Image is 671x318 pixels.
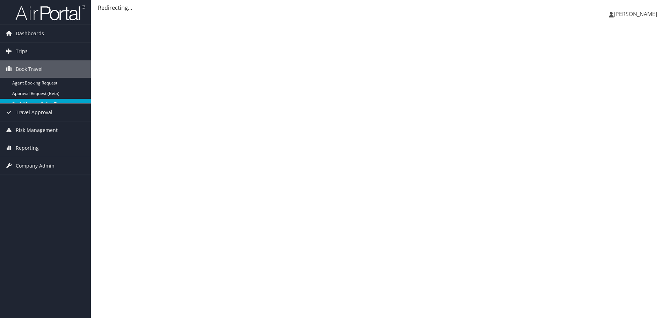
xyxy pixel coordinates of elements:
a: [PERSON_NAME] [609,3,664,24]
img: airportal-logo.png [15,5,85,21]
span: Dashboards [16,25,44,42]
div: Redirecting... [98,3,664,12]
span: Trips [16,43,28,60]
span: [PERSON_NAME] [614,10,657,18]
span: Company Admin [16,157,55,175]
span: Travel Approval [16,104,52,121]
span: Risk Management [16,121,58,139]
span: Reporting [16,139,39,157]
span: Book Travel [16,60,43,78]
